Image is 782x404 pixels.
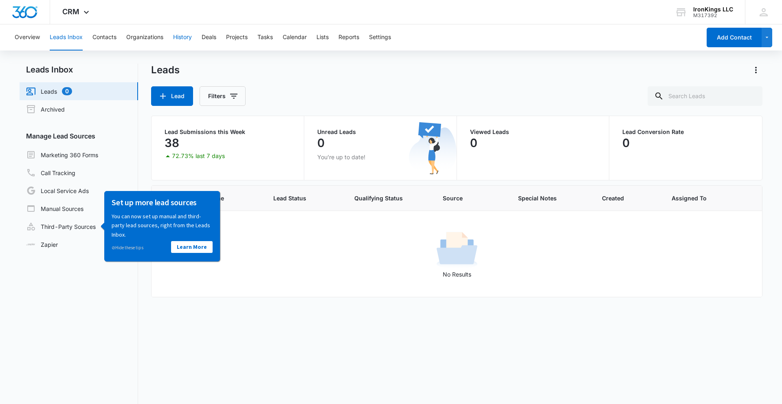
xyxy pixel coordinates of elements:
button: Projects [226,24,248,50]
a: Local Service Ads [26,186,89,195]
a: Hide these tips [13,54,45,59]
button: Leads Inbox [50,24,83,50]
p: 72.73% last 7 days [172,153,225,159]
span: Lead Name [193,194,254,202]
button: Organizations [126,24,163,50]
span: Assigned To [672,194,707,202]
div: account name [693,6,733,13]
p: Unread Leads [317,129,444,135]
p: 0 [470,136,477,149]
button: Contacts [92,24,116,50]
span: Qualifying Status [354,194,423,202]
button: Calendar [283,24,307,50]
button: Reports [338,24,359,50]
button: Lists [316,24,329,50]
button: Settings [369,24,391,50]
p: Lead Conversion Rate [622,129,749,135]
span: Special Notes [518,194,582,202]
span: Source [443,194,499,202]
button: Deals [202,24,216,50]
p: Viewed Leads [470,129,596,135]
button: History [173,24,192,50]
div: account id [693,13,733,18]
img: No Results [437,229,477,270]
p: Lead Submissions this Week [165,129,291,135]
button: Lead [151,86,193,106]
button: Tasks [257,24,273,50]
p: 0 [622,136,630,149]
p: You can now set up manual and third-party lead sources, right from the Leads Inbox. [13,21,114,48]
a: Third-Party Sources [26,222,96,231]
input: Search Leads [648,86,762,106]
a: Manual Sources [26,204,83,213]
span: Lead Status [273,194,335,202]
button: Overview [15,24,40,50]
a: Learn More [73,50,114,62]
button: Filters [200,86,246,106]
h3: Set up more lead sources [13,6,114,17]
p: You’re up to date! [317,153,444,161]
a: Call Tracking [26,168,75,178]
button: Add Contact [707,28,762,47]
p: 38 [165,136,179,149]
button: Actions [749,64,762,77]
h1: Leads [151,64,180,76]
span: CRM [62,7,79,16]
a: Zapier [26,240,58,249]
p: 0 [317,136,325,149]
span: Created [602,194,652,202]
a: Marketing 360 Forms [26,150,98,160]
a: Archived [26,104,65,114]
span: ⊘ [13,54,17,59]
h2: Leads Inbox [20,64,138,76]
p: No Results [152,270,762,279]
a: Leads0 [26,86,72,96]
h3: Manage Lead Sources [20,131,138,141]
